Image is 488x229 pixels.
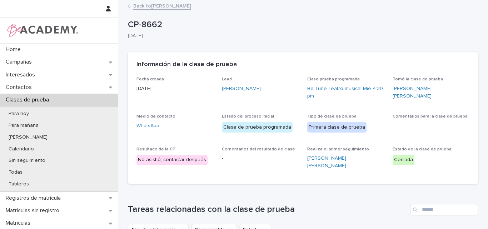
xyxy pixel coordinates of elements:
[307,85,384,100] a: Be Tune Teatro musical Mie 4:30 pm
[3,111,35,117] p: Para hoy
[222,147,295,151] span: Comentarios del resultado de clase
[393,114,468,119] span: Comentarios para la clase de prueba
[133,1,191,10] a: Back to[PERSON_NAME]
[3,195,66,201] p: Registros de matrícula
[128,20,475,30] p: CP-8662
[136,147,175,151] span: Resultado de la CP
[128,204,407,215] h1: Tareas relacionadas con la clase de prueba
[307,122,367,133] div: Primera clase de prueba
[3,181,35,187] p: Tableros
[307,147,369,151] span: Realiza el primer seguimiento
[307,114,357,119] span: Tipo de clase de prueba
[136,114,175,119] span: Medio de contacto
[3,59,38,65] p: Campañas
[222,114,274,119] span: Estado del proceso inicial
[3,46,26,53] p: Home
[393,77,443,81] span: Tomó la clase de prueba
[410,204,478,215] input: Search
[128,33,472,39] p: [DATE]
[3,158,51,164] p: Sin seguimiento
[136,122,159,130] a: WhatsApp
[3,96,55,103] p: Clases de prueba
[3,84,38,91] p: Contactos
[136,85,213,93] p: [DATE]
[393,147,452,151] span: Estado de la clase de prueba
[3,123,44,129] p: Para mañana
[136,77,164,81] span: Fecha creada
[6,23,79,38] img: WPrjXfSUmiLcdUfaYY4Q
[222,122,293,133] div: Clase de prueba programada
[222,85,261,93] a: [PERSON_NAME]
[393,122,469,130] p: -
[3,169,28,175] p: Todas
[136,61,237,69] h2: Información de la clase de prueba
[222,155,299,162] p: -
[222,77,232,81] span: Lead
[3,134,53,140] p: [PERSON_NAME]
[3,220,36,226] p: Matriculas
[393,85,469,100] a: [PERSON_NAME] [PERSON_NAME]
[307,155,384,170] a: [PERSON_NAME] [PERSON_NAME]
[307,77,360,81] span: Clase prueba programada
[3,146,40,152] p: Calendario
[3,207,65,214] p: Matrículas sin registro
[3,71,41,78] p: Interesados
[136,155,208,165] div: No asistió, contactar después
[393,155,414,165] div: Cerrada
